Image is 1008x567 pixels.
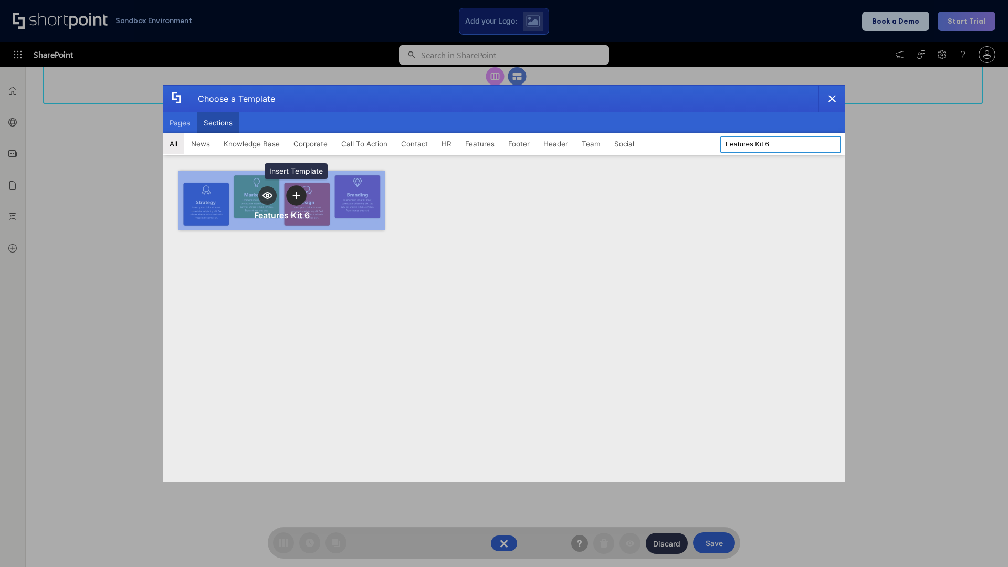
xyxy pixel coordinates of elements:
div: Features Kit 6 [254,210,310,220]
button: Header [537,133,575,154]
iframe: Chat Widget [955,517,1008,567]
button: Features [458,133,501,154]
input: Search [720,136,841,153]
button: HR [435,133,458,154]
button: Pages [163,112,197,133]
div: template selector [163,85,845,482]
button: Team [575,133,607,154]
div: Choose a Template [190,86,275,112]
button: Footer [501,133,537,154]
button: Sections [197,112,239,133]
button: Social [607,133,641,154]
button: All [163,133,184,154]
button: Corporate [287,133,334,154]
button: Call To Action [334,133,394,154]
button: Knowledge Base [217,133,287,154]
button: Contact [394,133,435,154]
button: News [184,133,217,154]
